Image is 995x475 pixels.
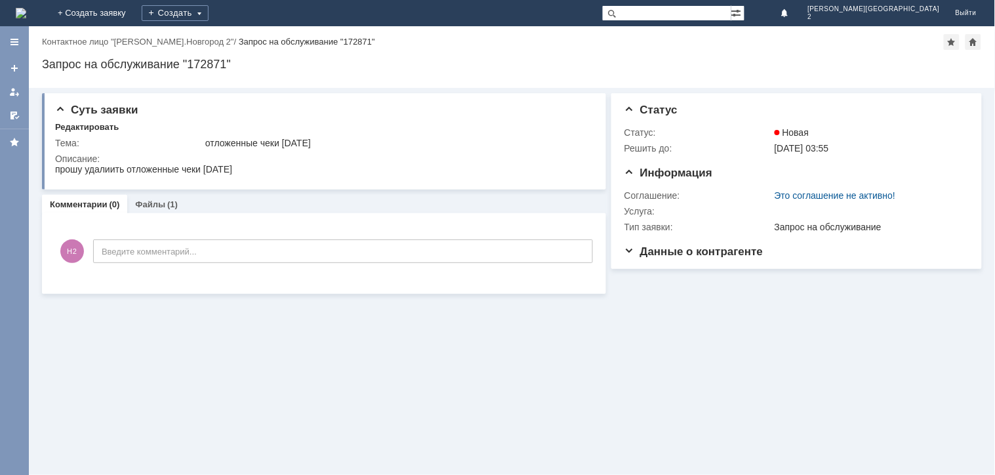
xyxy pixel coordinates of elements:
div: Запрос на обслуживание "172871" [239,37,375,47]
div: Тип заявки: [624,222,772,232]
span: 2 [808,13,940,21]
div: Статус: [624,127,772,138]
a: Комментарии [50,199,108,209]
span: Новая [775,127,809,138]
span: Статус [624,104,678,116]
div: Решить до: [624,143,772,154]
img: logo [16,8,26,18]
span: Н2 [60,239,84,263]
div: Добавить в избранное [944,34,960,50]
div: Запрос на обслуживание "172871" [42,58,982,71]
a: Перейти на домашнюю страницу [16,8,26,18]
span: Информация [624,167,712,179]
div: отложенные чеки [DATE] [205,138,588,148]
a: Файлы [135,199,165,209]
div: Тема: [55,138,203,148]
div: Сделать домашней страницей [965,34,981,50]
div: (1) [167,199,178,209]
a: Это соглашение не активно! [775,190,896,201]
a: Мои заявки [4,81,25,102]
a: Мои согласования [4,105,25,126]
span: [DATE] 03:55 [775,143,829,154]
div: / [42,37,239,47]
div: Описание: [55,154,590,164]
a: Контактное лицо "[PERSON_NAME].Новгород 2" [42,37,234,47]
span: Расширенный поиск [731,6,744,18]
div: Услуга: [624,206,772,217]
div: Соглашение: [624,190,772,201]
div: Редактировать [55,122,119,133]
span: [PERSON_NAME][GEOGRAPHIC_DATA] [808,5,940,13]
div: Запрос на обслуживание [775,222,963,232]
div: (0) [110,199,120,209]
span: Суть заявки [55,104,138,116]
a: Создать заявку [4,58,25,79]
div: Создать [142,5,209,21]
span: Данные о контрагенте [624,245,763,258]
